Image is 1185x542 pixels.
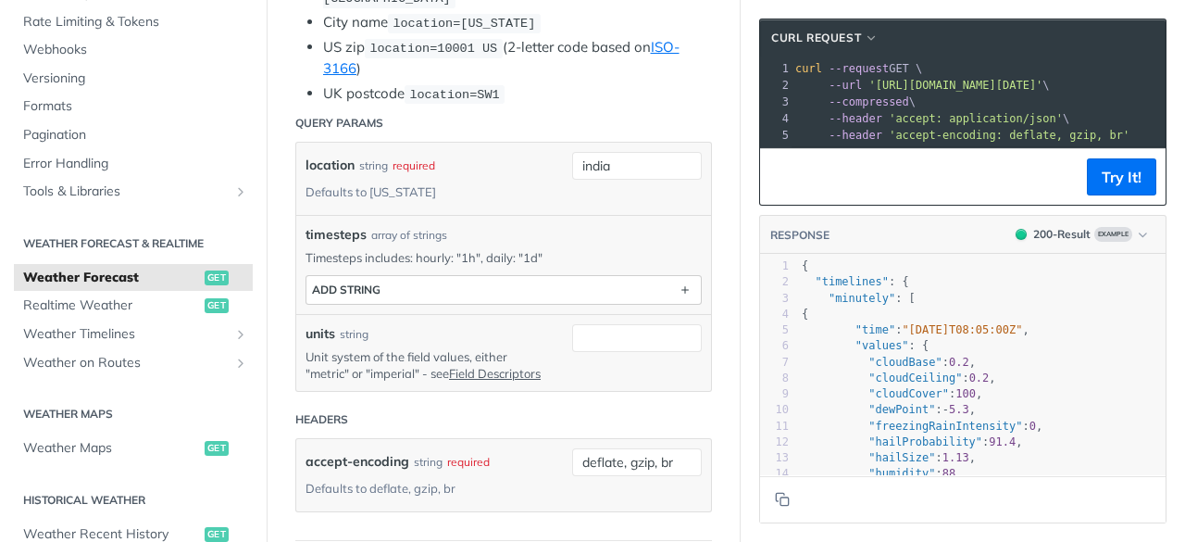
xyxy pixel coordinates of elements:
[760,402,789,418] div: 10
[760,77,792,94] div: 2
[23,69,248,88] span: Versioning
[760,450,789,466] div: 13
[359,152,388,179] div: string
[205,271,229,285] span: get
[306,348,544,382] p: Unit system of the field values, either "metric" or "imperial" - see
[815,275,888,288] span: "timelines"
[760,307,789,322] div: 4
[14,93,253,120] a: Formats
[955,387,976,400] span: 100
[233,184,248,199] button: Show subpages for Tools & Libraries
[989,435,1016,448] span: 91.4
[312,283,380,296] div: ADD string
[760,371,789,386] div: 8
[323,12,712,33] li: City name
[868,435,982,448] span: "hailProbability"
[949,403,969,416] span: 5.3
[802,292,916,305] span: : [
[795,95,916,108] span: \
[393,152,435,179] div: required
[760,94,792,110] div: 3
[23,296,200,315] span: Realtime Weather
[1029,420,1036,433] span: 0
[1033,226,1091,243] div: 200 - Result
[23,155,248,173] span: Error Handling
[14,36,253,64] a: Webhooks
[802,387,982,400] span: : ,
[942,467,955,480] span: 88
[1087,158,1156,195] button: Try It!
[760,60,792,77] div: 1
[802,420,1042,433] span: : ,
[949,356,969,369] span: 0.2
[760,386,789,402] div: 9
[868,420,1022,433] span: "freezingRainIntensity"
[23,439,200,458] span: Weather Maps
[295,115,383,132] div: Query Params
[829,79,862,92] span: --url
[855,323,895,336] span: "time"
[868,372,962,384] span: "cloudCeiling"
[760,291,789,307] div: 3
[369,42,497,56] span: location=10001 US
[829,112,882,125] span: --header
[306,475,455,502] div: Defaults to deflate, gzip, br
[449,366,541,381] a: Field Descriptors
[23,13,248,32] span: Rate Limiting & Tokens
[802,403,976,416] span: : ,
[306,276,701,304] button: ADD string
[1016,229,1027,240] span: 200
[868,403,935,416] span: "dewPoint"
[802,339,929,352] span: : {
[14,65,253,93] a: Versioning
[306,448,409,475] label: accept-encoding
[969,372,990,384] span: 0.2
[868,451,935,464] span: "hailSize"
[447,448,490,475] div: required
[795,112,1069,125] span: \
[1094,227,1132,242] span: Example
[889,112,1063,125] span: 'accept: application/json'
[23,41,248,59] span: Webhooks
[771,30,861,46] span: cURL Request
[760,127,792,144] div: 5
[769,226,830,245] button: RESPONSE
[802,259,808,272] span: {
[829,129,882,142] span: --header
[409,88,499,102] span: location=SW1
[760,419,789,435] div: 11
[802,356,976,369] span: : ,
[760,435,789,450] div: 12
[23,97,248,116] span: Formats
[14,349,253,377] a: Weather on RoutesShow subpages for Weather on Routes
[760,274,789,290] div: 2
[14,321,253,348] a: Weather TimelinesShow subpages for Weather Timelines
[760,110,792,127] div: 4
[855,339,909,352] span: "values"
[760,322,789,338] div: 5
[340,326,368,343] div: string
[14,150,253,178] a: Error Handling
[306,249,702,266] p: Timesteps includes: hourly: "1h", daily: "1d"
[829,95,909,108] span: --compressed
[902,323,1022,336] span: "[DATE]T08:05:00Z"
[14,178,253,206] a: Tools & LibrariesShow subpages for Tools & Libraries
[14,235,253,252] h2: Weather Forecast & realtime
[23,183,229,201] span: Tools & Libraries
[795,79,1050,92] span: \
[233,327,248,342] button: Show subpages for Weather Timelines
[14,264,253,292] a: Weather Forecastget
[795,62,922,75] span: GET \
[769,485,795,513] button: Copy to clipboard
[23,354,229,372] span: Weather on Routes
[760,466,789,482] div: 14
[306,179,436,206] div: Defaults to [US_STATE]
[323,37,712,80] li: US zip (2-letter code based on )
[802,275,909,288] span: : {
[795,62,822,75] span: curl
[868,356,942,369] span: "cloudBase"
[14,435,253,462] a: Weather Mapsget
[306,152,355,179] label: location
[233,356,248,371] button: Show subpages for Weather on Routes
[802,451,976,464] span: : ,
